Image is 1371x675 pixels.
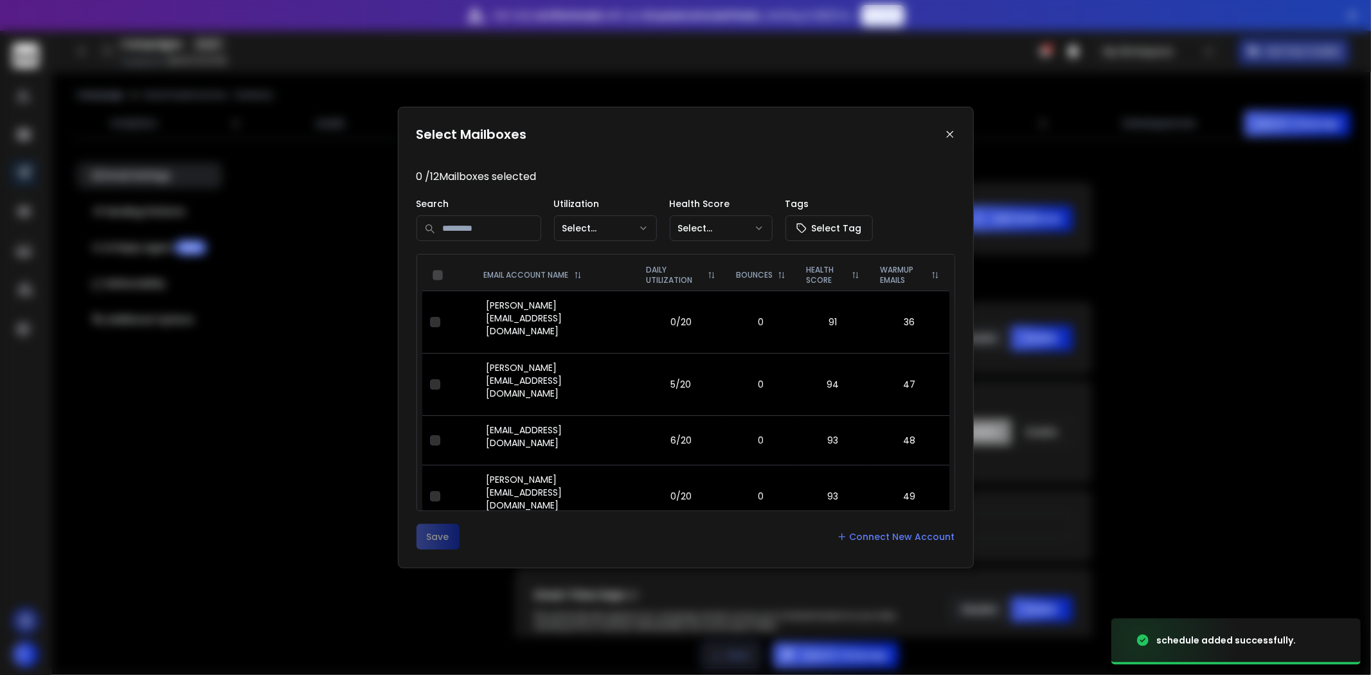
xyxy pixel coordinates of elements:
[796,291,870,353] td: 91
[417,197,541,210] p: Search
[796,353,870,415] td: 94
[487,361,629,400] p: [PERSON_NAME][EMAIL_ADDRESS][DOMAIN_NAME]
[636,353,726,415] td: 5/20
[837,530,955,543] a: Connect New Account
[796,465,870,527] td: 93
[870,465,949,527] td: 49
[636,291,726,353] td: 0/20
[670,197,773,210] p: Health Score
[554,215,657,241] button: Select...
[796,415,870,465] td: 93
[646,265,703,285] p: DAILY UTILIZATION
[870,291,949,353] td: 36
[554,197,657,210] p: Utilization
[670,215,773,241] button: Select...
[880,265,926,285] p: WARMUP EMAILS
[806,265,847,285] p: HEALTH SCORE
[487,473,629,512] p: [PERSON_NAME][EMAIL_ADDRESS][DOMAIN_NAME]
[870,415,949,465] td: 48
[870,353,949,415] td: 47
[785,197,873,210] p: Tags
[487,424,629,449] p: [EMAIL_ADDRESS][DOMAIN_NAME]
[1156,634,1296,647] div: schedule added successfully.
[733,316,788,328] p: 0
[733,490,788,503] p: 0
[736,270,773,280] p: BOUNCES
[733,434,788,447] p: 0
[417,125,527,143] h1: Select Mailboxes
[733,378,788,391] p: 0
[785,215,873,241] button: Select Tag
[487,299,629,337] p: [PERSON_NAME][EMAIL_ADDRESS][DOMAIN_NAME]
[484,270,626,280] div: EMAIL ACCOUNT NAME
[636,415,726,465] td: 6/20
[636,465,726,527] td: 0/20
[417,169,955,184] p: 0 / 12 Mailboxes selected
